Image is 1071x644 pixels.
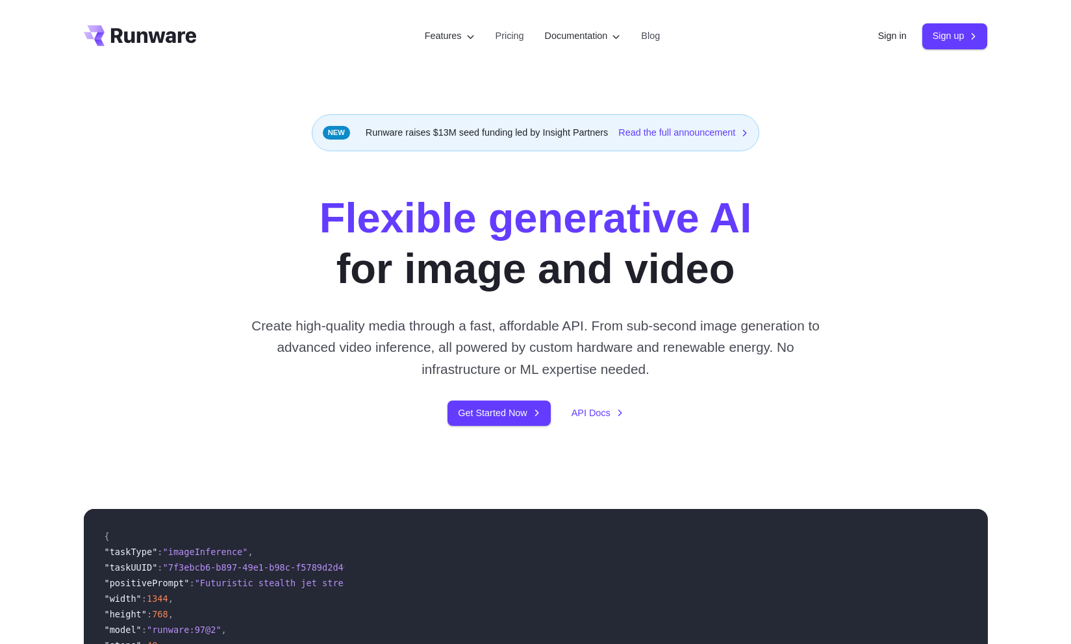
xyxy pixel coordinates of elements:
label: Features [425,29,475,43]
span: , [168,609,173,619]
span: : [142,625,147,635]
span: "height" [105,609,147,619]
a: API Docs [572,406,624,421]
span: "7f3ebcb6-b897-49e1-b98c-f5789d2d40d7" [163,562,365,573]
span: "imageInference" [163,547,248,557]
a: Sign in [878,29,907,43]
a: Go to / [84,25,197,46]
span: : [142,593,147,604]
strong: Flexible generative AI [320,194,752,241]
a: Read the full announcement [618,125,748,140]
a: Pricing [496,29,524,43]
span: { [105,531,110,541]
span: , [168,593,173,604]
span: "positivePrompt" [105,578,190,588]
p: Create high-quality media through a fast, affordable API. From sub-second image generation to adv... [246,315,825,380]
span: : [189,578,194,588]
span: , [221,625,227,635]
a: Get Started Now [447,401,550,426]
span: : [147,609,152,619]
span: : [157,562,162,573]
div: Runware raises $13M seed funding led by Insight Partners [312,114,760,151]
span: "model" [105,625,142,635]
span: "taskType" [105,547,158,557]
span: 1344 [147,593,168,604]
span: : [157,547,162,557]
span: "taskUUID" [105,562,158,573]
span: "Futuristic stealth jet streaking through a neon-lit cityscape with glowing purple exhaust" [195,578,679,588]
h1: for image and video [320,193,752,294]
span: "runware:97@2" [147,625,221,635]
span: , [247,547,253,557]
a: Blog [641,29,660,43]
label: Documentation [545,29,621,43]
a: Sign up [922,23,988,49]
span: "width" [105,593,142,604]
span: 768 [152,609,168,619]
